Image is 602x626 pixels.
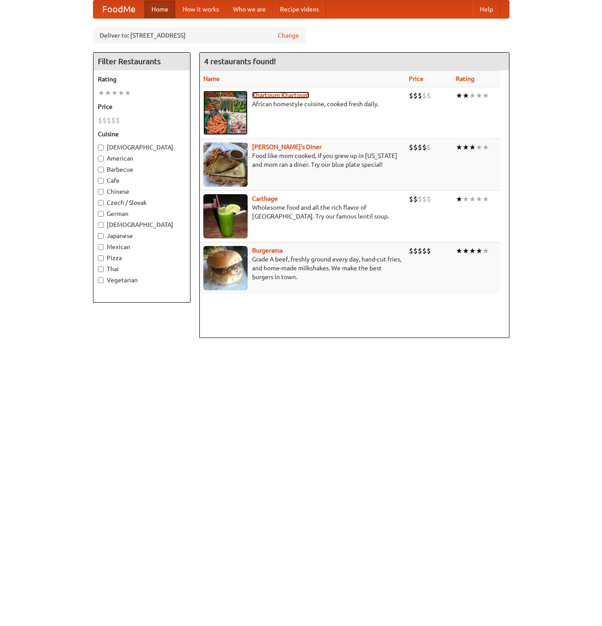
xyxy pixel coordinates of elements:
li: ★ [476,91,482,100]
li: $ [427,91,431,100]
li: ★ [476,142,482,152]
li: $ [422,142,427,152]
li: ★ [105,88,111,98]
li: $ [413,142,418,152]
li: ★ [462,142,469,152]
input: Barbecue [98,167,104,173]
li: $ [413,194,418,204]
li: ★ [456,142,462,152]
li: ★ [111,88,118,98]
label: Thai [98,265,186,273]
a: Carthage [252,195,278,202]
li: ★ [462,246,469,256]
label: [DEMOGRAPHIC_DATA] [98,143,186,152]
p: Grade A beef, freshly ground every day, hand-cut fries, and home-made milkshakes. We make the bes... [203,255,402,281]
h4: Filter Restaurants [93,53,190,70]
label: Chinese [98,187,186,196]
li: $ [413,91,418,100]
img: burgerama.jpg [203,246,248,290]
input: Japanese [98,233,104,239]
a: Price [409,75,423,82]
li: $ [409,246,413,256]
div: Deliver to: [STREET_ADDRESS] [93,27,306,43]
a: Recipe videos [273,0,326,18]
label: American [98,154,186,163]
li: ★ [476,246,482,256]
li: $ [418,91,422,100]
a: FoodMe [93,0,144,18]
a: How it works [175,0,226,18]
li: ★ [456,91,462,100]
li: ★ [469,194,476,204]
a: Home [144,0,175,18]
img: carthage.jpg [203,194,248,238]
li: $ [111,115,116,125]
li: ★ [469,91,476,100]
li: $ [116,115,120,125]
li: $ [409,91,413,100]
label: Pizza [98,253,186,262]
a: Change [278,31,299,40]
label: Vegetarian [98,276,186,284]
h5: Price [98,102,186,111]
input: Vegetarian [98,277,104,283]
h5: Cuisine [98,130,186,138]
input: Cafe [98,178,104,184]
li: $ [418,194,422,204]
li: $ [422,194,427,204]
li: $ [418,142,422,152]
a: Who we are [226,0,273,18]
li: $ [427,142,431,152]
p: Food like mom cooked, if you grew up in [US_STATE] and mom ran a diner. Try our blue plate special! [203,151,402,169]
li: $ [409,142,413,152]
li: ★ [482,246,489,256]
a: Name [203,75,220,82]
input: German [98,211,104,217]
li: $ [422,91,427,100]
input: Pizza [98,255,104,261]
label: [DEMOGRAPHIC_DATA] [98,220,186,229]
li: ★ [462,91,469,100]
img: khartoum.jpg [203,91,248,135]
li: $ [98,115,102,125]
a: Rating [456,75,474,82]
li: ★ [456,246,462,256]
li: ★ [469,142,476,152]
input: American [98,156,104,161]
li: ★ [456,194,462,204]
p: African homestyle cuisine, cooked fresh daily. [203,100,402,108]
label: Mexican [98,242,186,251]
a: Burgerama [252,247,283,254]
input: Chinese [98,189,104,195]
a: [PERSON_NAME]'s Diner [252,143,322,150]
li: ★ [476,194,482,204]
input: [DEMOGRAPHIC_DATA] [98,145,104,150]
label: Cafe [98,176,186,185]
label: German [98,209,186,218]
label: Czech / Slovak [98,198,186,207]
label: Japanese [98,231,186,240]
a: Khartoum Khartoum [252,92,309,99]
input: [DEMOGRAPHIC_DATA] [98,222,104,228]
li: ★ [118,88,124,98]
li: $ [413,246,418,256]
li: ★ [482,142,489,152]
a: Help [473,0,500,18]
li: $ [102,115,107,125]
input: Thai [98,266,104,272]
li: $ [422,246,427,256]
li: $ [409,194,413,204]
img: sallys.jpg [203,142,248,187]
input: Czech / Slovak [98,200,104,206]
li: $ [418,246,422,256]
li: $ [427,246,431,256]
p: Wholesome food and all the rich flavor of [GEOGRAPHIC_DATA]. Try our famous lentil soup. [203,203,402,221]
li: $ [107,115,111,125]
ng-pluralize: 4 restaurants found! [204,57,276,65]
li: ★ [482,194,489,204]
li: ★ [469,246,476,256]
li: ★ [462,194,469,204]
